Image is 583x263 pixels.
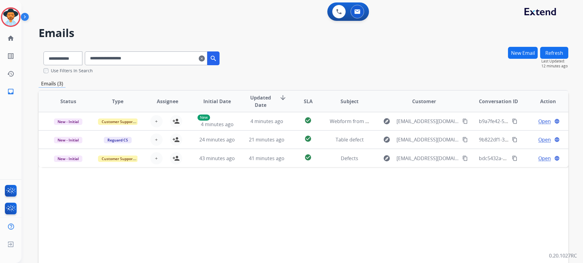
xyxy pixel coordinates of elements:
[7,35,14,42] mat-icon: home
[201,121,234,128] span: 4 minutes ago
[7,70,14,77] mat-icon: history
[508,47,538,59] button: New Email
[330,118,468,125] span: Webform from [EMAIL_ADDRESS][DOMAIN_NAME] on [DATE]
[383,118,390,125] mat-icon: explore
[249,136,284,143] span: 21 minutes ago
[304,154,312,161] mat-icon: check_circle
[340,98,359,105] span: Subject
[98,156,138,162] span: Customer Support
[39,27,568,39] h2: Emails
[249,155,284,162] span: 41 minutes ago
[540,47,568,59] button: Refresh
[336,136,364,143] span: Table defect
[197,115,210,121] p: New
[549,252,577,259] p: 0.20.1027RC
[155,118,158,125] span: +
[383,155,390,162] mat-icon: explore
[51,68,93,74] label: Use Filters In Search
[247,94,274,109] span: Updated Date
[462,156,468,161] mat-icon: content_copy
[150,115,163,127] button: +
[554,118,560,124] mat-icon: language
[541,59,568,64] span: Last Updated:
[54,137,82,143] span: New - Initial
[462,118,468,124] mat-icon: content_copy
[7,52,14,60] mat-icon: list_alt
[412,98,436,105] span: Customer
[157,98,178,105] span: Assignee
[512,156,517,161] mat-icon: content_copy
[250,118,283,125] span: 4 minutes ago
[479,118,572,125] span: b9a7fe42-5ea2-4555-a50d-aa97b315eafe
[112,98,123,105] span: Type
[541,64,568,69] span: 12 minutes ago
[538,136,551,143] span: Open
[199,136,235,143] span: 24 minutes ago
[397,155,459,162] span: [EMAIL_ADDRESS][DOMAIN_NAME]
[538,118,551,125] span: Open
[54,156,82,162] span: New - Initial
[479,136,573,143] span: 9b822df1-3283-4939-8b5a-58ee5aa933d0
[479,98,518,105] span: Conversation ID
[155,136,158,143] span: +
[172,155,180,162] mat-icon: person_add
[203,98,231,105] span: Initial Date
[104,137,132,143] span: Reguard CS
[172,118,180,125] mat-icon: person_add
[462,137,468,142] mat-icon: content_copy
[512,118,517,124] mat-icon: content_copy
[538,155,551,162] span: Open
[54,118,82,125] span: New - Initial
[172,136,180,143] mat-icon: person_add
[199,55,205,62] mat-icon: clear
[199,155,235,162] span: 43 minutes ago
[341,155,358,162] span: Defects
[2,9,19,26] img: avatar
[519,91,568,112] th: Action
[155,155,158,162] span: +
[7,88,14,95] mat-icon: inbox
[150,152,163,164] button: +
[512,137,517,142] mat-icon: content_copy
[304,117,312,124] mat-icon: check_circle
[210,55,217,62] mat-icon: search
[304,135,312,142] mat-icon: check_circle
[554,156,560,161] mat-icon: language
[397,118,459,125] span: [EMAIL_ADDRESS][DOMAIN_NAME]
[397,136,459,143] span: [EMAIL_ADDRESS][DOMAIN_NAME]
[39,80,66,88] p: Emails (3)
[98,118,138,125] span: Customer Support
[479,155,574,162] span: bdc5432a-5dbd-4488-b02a-ef38b1b6942a
[383,136,390,143] mat-icon: explore
[279,94,287,101] mat-icon: arrow_downward
[60,98,76,105] span: Status
[554,137,560,142] mat-icon: language
[304,98,313,105] span: SLA
[150,133,163,146] button: +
